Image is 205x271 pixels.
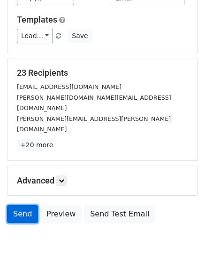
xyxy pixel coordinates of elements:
small: [EMAIL_ADDRESS][DOMAIN_NAME] [17,83,121,90]
h5: Advanced [17,175,188,186]
iframe: Chat Widget [158,226,205,271]
a: Send [7,205,38,223]
button: Save [68,29,92,43]
h5: 23 Recipients [17,68,188,78]
a: +20 more [17,139,56,151]
small: [PERSON_NAME][EMAIL_ADDRESS][PERSON_NAME][DOMAIN_NAME] [17,115,171,133]
small: [PERSON_NAME][DOMAIN_NAME][EMAIL_ADDRESS][DOMAIN_NAME] [17,94,171,112]
a: Load... [17,29,53,43]
a: Templates [17,15,57,24]
a: Send Test Email [84,205,155,223]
